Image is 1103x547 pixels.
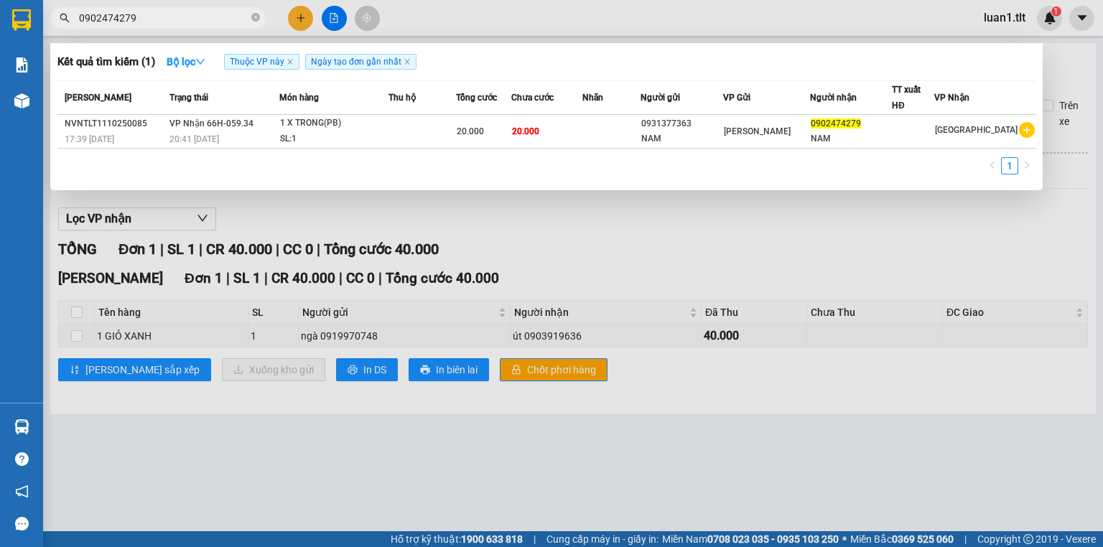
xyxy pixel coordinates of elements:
[1002,158,1018,174] a: 1
[8,103,320,141] div: [PERSON_NAME]
[12,9,31,31] img: logo-vxr
[279,93,319,103] span: Món hàng
[251,13,260,22] span: close-circle
[984,157,1001,174] li: Previous Page
[724,126,791,136] span: [PERSON_NAME]
[305,54,416,70] span: Ngày tạo đơn gần nhất
[641,116,722,131] div: 0931377363
[60,68,268,93] text: NVNTLT1210250001
[1019,122,1035,138] span: plus-circle
[287,58,294,65] span: close
[169,118,253,128] span: VP Nhận 66H-059.34
[60,13,70,23] span: search
[641,93,680,103] span: Người gửi
[1001,157,1018,174] li: 1
[811,118,861,128] span: 0902474279
[280,131,388,147] div: SL: 1
[14,93,29,108] img: warehouse-icon
[195,57,205,67] span: down
[224,54,299,70] span: Thuộc VP này
[65,93,131,103] span: [PERSON_NAME]
[251,11,260,25] span: close-circle
[57,55,155,70] h3: Kết quả tìm kiếm ( 1 )
[934,93,969,103] span: VP Nhận
[79,10,248,26] input: Tìm tên, số ĐT hoặc mã đơn
[14,57,29,73] img: solution-icon
[404,58,411,65] span: close
[582,93,603,103] span: Nhãn
[280,116,388,131] div: 1 X TRONG(PB)
[169,93,208,103] span: Trạng thái
[512,126,539,136] span: 20.000
[935,125,1018,135] span: [GEOGRAPHIC_DATA]
[388,93,416,103] span: Thu hộ
[1023,161,1031,169] span: right
[15,485,29,498] span: notification
[456,93,497,103] span: Tổng cước
[169,134,219,144] span: 20:41 [DATE]
[155,50,217,73] button: Bộ lọcdown
[984,157,1001,174] button: left
[15,517,29,530] span: message
[65,116,165,131] div: NVNTLT1110250085
[892,85,921,111] span: TT xuất HĐ
[1018,157,1035,174] li: Next Page
[988,161,997,169] span: left
[723,93,750,103] span: VP Gửi
[14,419,29,434] img: warehouse-icon
[167,56,205,67] strong: Bộ lọc
[641,131,722,146] div: NAM
[457,126,484,136] span: 20.000
[511,93,554,103] span: Chưa cước
[1018,157,1035,174] button: right
[15,452,29,466] span: question-circle
[810,93,857,103] span: Người nhận
[811,131,892,146] div: NAM
[65,134,114,144] span: 17:39 [DATE]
